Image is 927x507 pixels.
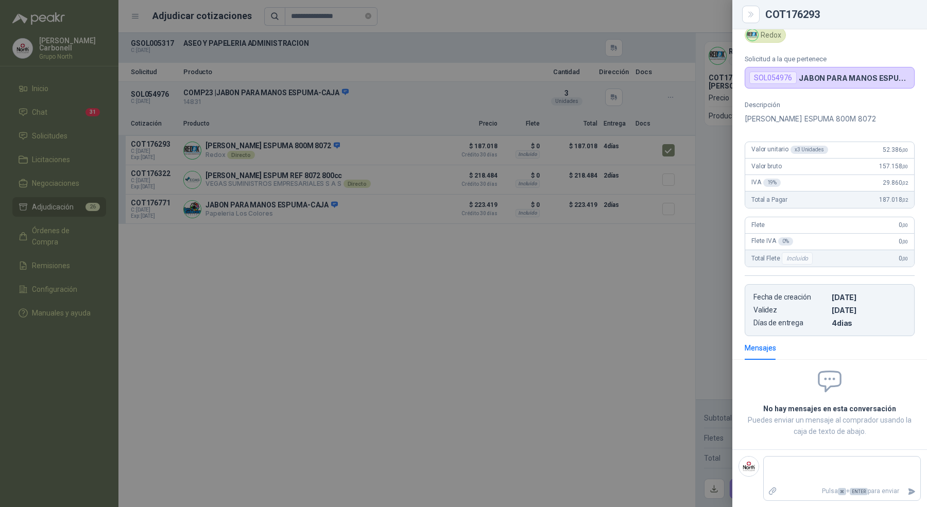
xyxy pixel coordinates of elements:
[745,27,786,43] div: Redox
[883,146,908,153] span: 52.386
[899,221,908,229] span: 0
[778,237,793,246] div: 0 %
[751,179,781,187] span: IVA
[745,55,915,63] p: Solicitud a la que pertenece
[903,482,920,500] button: Enviar
[902,180,908,186] span: ,02
[902,239,908,244] span: ,00
[751,196,787,203] span: Total a Pagar
[753,319,828,327] p: Días de entrega
[879,196,908,203] span: 187.018
[745,342,776,354] div: Mensajes
[763,179,781,187] div: 19 %
[899,255,908,262] span: 0
[745,101,915,109] p: Descripción
[850,488,868,495] span: ENTER
[902,164,908,169] span: ,00
[745,113,915,125] p: [PERSON_NAME] ESPUMA 800M 8072
[765,9,915,20] div: COT176293
[751,163,781,170] span: Valor bruto
[739,457,759,476] img: Company Logo
[749,72,797,84] div: SOL054976
[832,306,906,314] p: [DATE]
[781,482,904,500] p: Pulsa + para enviar
[747,29,758,41] img: Company Logo
[791,146,828,154] div: x 3 Unidades
[745,8,757,21] button: Close
[745,403,915,414] h2: No hay mensajes en esta conversación
[883,179,908,186] span: 29.860
[832,319,906,327] p: 4 dias
[753,306,828,314] p: Validez
[751,237,793,246] span: Flete IVA
[745,414,915,437] p: Puedes enviar un mensaje al comprador usando la caja de texto de abajo.
[751,221,765,229] span: Flete
[902,256,908,261] span: ,00
[751,146,828,154] span: Valor unitario
[879,163,908,170] span: 157.158
[838,488,846,495] span: ⌘
[902,197,908,203] span: ,02
[751,252,815,265] span: Total Flete
[799,74,910,82] p: JABON PARA MANOS ESPUMA-CAJA
[753,293,828,302] p: Fecha de creación
[902,147,908,153] span: ,00
[899,238,908,245] span: 0
[764,482,781,500] label: Adjuntar archivos
[902,222,908,228] span: ,00
[782,252,813,265] div: Incluido
[832,293,906,302] p: [DATE]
